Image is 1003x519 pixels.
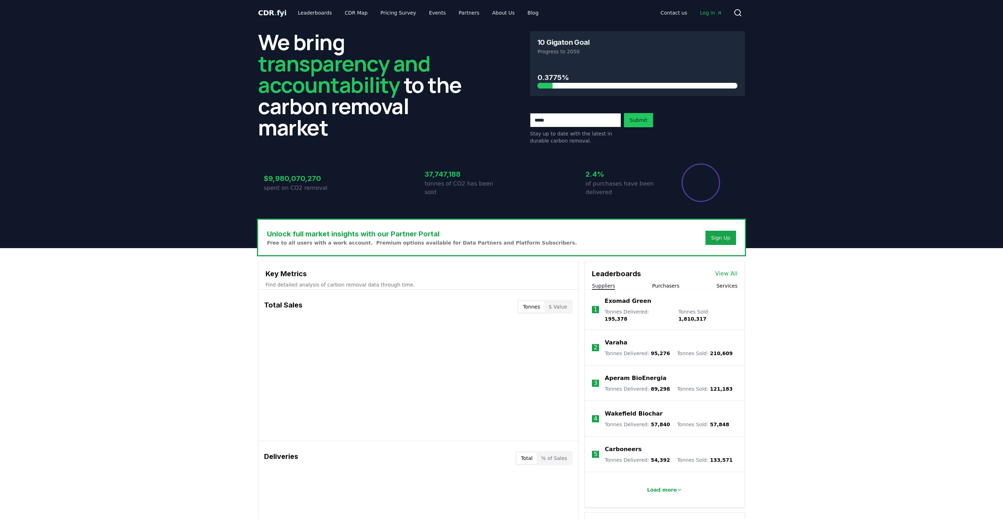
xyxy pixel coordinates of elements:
span: 195,378 [605,316,627,322]
span: transparency and accountability [258,49,430,99]
a: Exomad Green [605,297,651,305]
p: Tonnes Delivered : [605,456,670,464]
p: Tonnes Delivered : [605,385,670,392]
span: CDR fyi [258,9,287,17]
p: spent on CO2 removal [264,184,341,192]
p: Tonnes Sold : [678,308,737,322]
span: Log in [700,9,722,16]
button: Submit [624,113,653,127]
span: 210,609 [710,351,733,356]
span: 57,840 [651,422,670,427]
a: CDR Map [339,6,373,19]
button: Load more [641,483,688,497]
button: Suppliers [592,282,615,289]
a: Contact us [655,6,693,19]
h3: 0.3775% [537,72,737,83]
button: Sign Up [705,231,736,245]
p: Load more [647,486,677,493]
a: Sign Up [711,234,730,241]
h3: Total Sales [264,300,303,314]
h3: Key Metrics [266,268,571,279]
p: Tonnes Delivered : [605,421,670,428]
p: Progress to 2050 [537,48,737,55]
a: Partners [453,6,485,19]
button: Tonnes [519,301,544,312]
a: Log in [694,6,728,19]
p: 1 [594,305,597,314]
div: Percentage of sales delivered [681,163,721,203]
span: 95,276 [651,351,670,356]
a: Aperam BioEnergia [605,374,666,382]
p: Tonnes Sold : [677,350,732,357]
p: 3 [594,379,597,387]
a: Carboneers [605,445,641,454]
p: Tonnes Sold : [677,456,732,464]
a: Blog [522,6,544,19]
h3: 2.4% [585,169,662,180]
p: tonnes of CO2 has been sold [425,180,501,197]
p: 2 [594,343,597,352]
p: Stay up to date with the latest in durable carbon removal. [530,130,621,144]
h3: 10 Gigaton Goal [537,39,589,46]
a: Leaderboards [292,6,338,19]
span: 121,183 [710,386,733,392]
a: View All [715,269,737,278]
button: % of Sales [537,453,571,464]
p: 4 [594,414,597,423]
p: Tonnes Delivered : [605,350,670,357]
a: Varaha [605,338,627,347]
a: Wakefield Biochar [605,410,662,418]
p: Tonnes Sold : [677,385,732,392]
h3: Unlock full market insights with our Partner Portal [267,229,577,239]
a: CDR.fyi [258,8,287,18]
span: 133,571 [710,457,733,463]
a: Pricing Survey [375,6,422,19]
button: Total [517,453,537,464]
p: Tonnes Sold : [677,421,729,428]
span: 57,848 [710,422,729,427]
button: $ Value [545,301,572,312]
nav: Main [655,6,728,19]
button: Purchasers [652,282,679,289]
button: Services [716,282,737,289]
p: Free to all users with a work account. Premium options available for Data Partners and Platform S... [267,239,577,246]
p: of purchases have been delivered [585,180,662,197]
a: Events [423,6,451,19]
span: 89,298 [651,386,670,392]
h3: Deliveries [264,451,298,465]
span: 1,810,317 [678,316,707,322]
span: 54,392 [651,457,670,463]
p: 5 [594,450,597,459]
h3: 37,747,188 [425,169,501,180]
h3: Leaderboards [592,268,641,279]
nav: Main [292,6,544,19]
p: Tonnes Delivered : [605,308,671,322]
h2: We bring to the carbon removal market [258,31,473,138]
span: . [274,9,277,17]
h3: $9,980,070,270 [264,173,341,184]
a: About Us [487,6,520,19]
p: Find detailed analysis of carbon removal data through time. [266,281,571,288]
